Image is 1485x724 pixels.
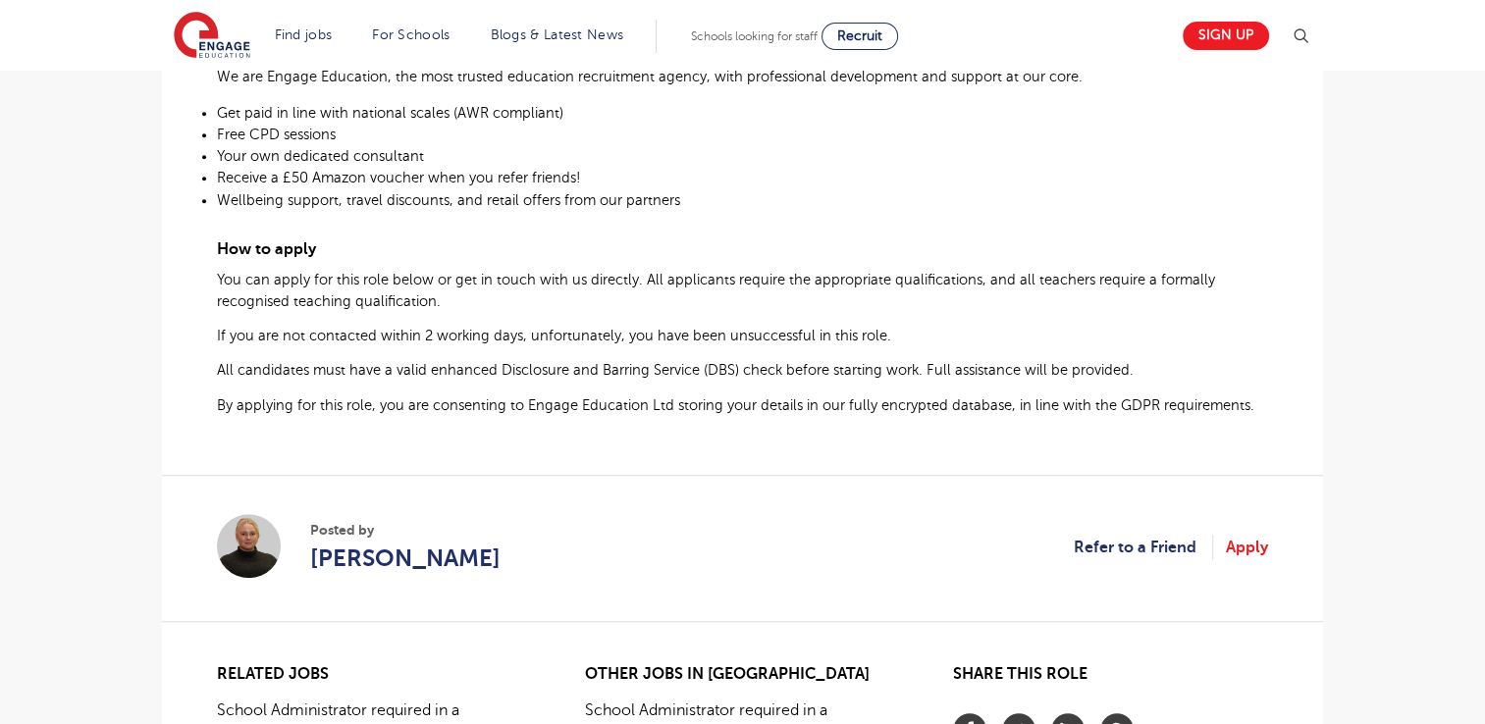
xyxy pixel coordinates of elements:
a: Blogs & Latest News [491,27,624,42]
span: Free CPD sessions [217,127,336,142]
a: Apply [1226,535,1268,560]
span: All candidates must have a valid enhanced Disclosure and Barring Service (DBS) check before start... [217,362,1134,378]
h2: Related jobs [217,665,532,684]
a: Recruit [822,23,898,50]
span: Get paid in line with national scales (AWR compliant) [217,105,563,121]
span: Schools looking for staff [691,29,818,43]
a: Sign up [1183,22,1269,50]
a: Find jobs [275,27,333,42]
span: How to apply [217,240,316,258]
span: Wellbeing support, travel discounts, and retail offers from our partners [217,192,680,208]
a: Refer to a Friend [1074,535,1213,560]
span: Posted by [310,520,501,541]
h2: Share this role [953,665,1268,694]
img: Engage Education [174,12,250,61]
span: You can apply for this role below or get in touch with us directly. All applicants require the ap... [217,272,1215,309]
a: For Schools [372,27,450,42]
span: Recruit [837,28,882,43]
span: By applying for this role, you are consenting to Engage Education Ltd storing your details in our... [217,397,1254,413]
span: We are Engage Education, the most trusted education recruitment agency, with professional develop... [217,69,1083,84]
span: Receive a £50 Amazon voucher when you refer friends! [217,170,581,185]
a: [PERSON_NAME] [310,541,501,576]
span: Your own dedicated consultant [217,148,424,164]
span: If you are not contacted within 2 working days, unfortunately, you have been unsuccessful in this... [217,328,891,343]
h2: Other jobs in [GEOGRAPHIC_DATA] [585,665,900,684]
